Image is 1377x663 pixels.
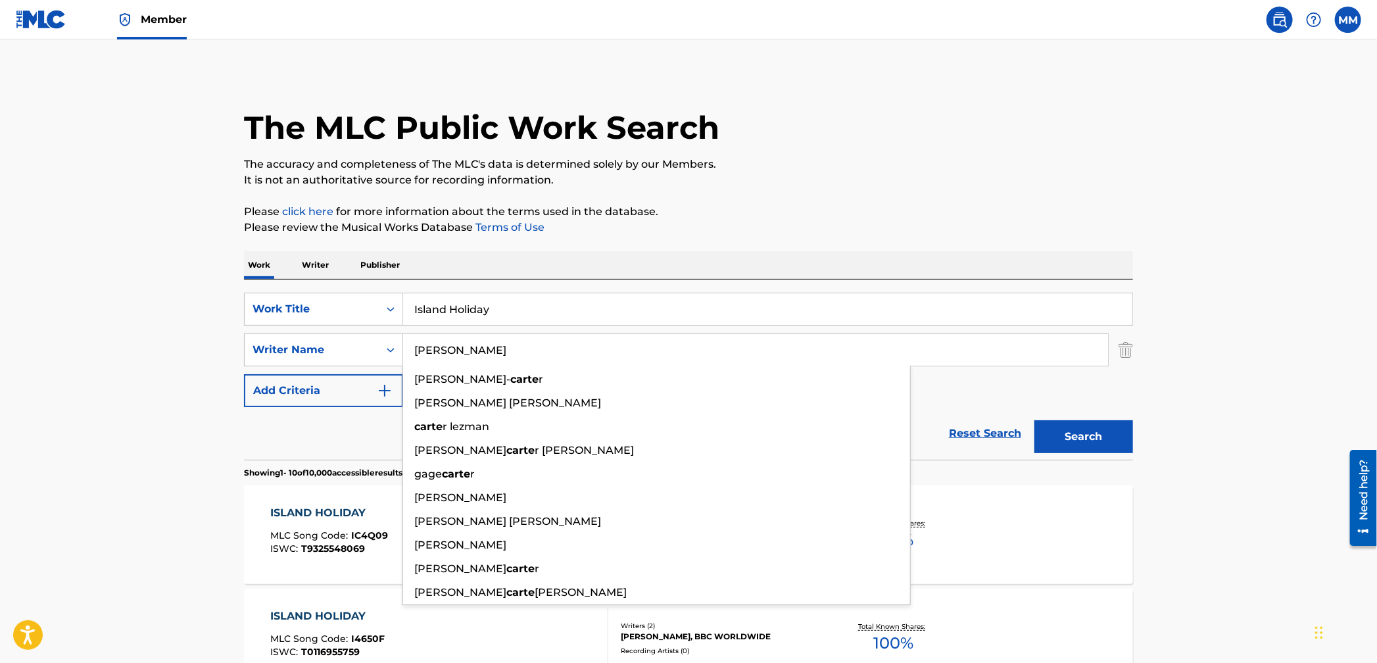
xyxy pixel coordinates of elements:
p: Showing 1 - 10 of 10,000 accessible results (Total 51,454 ) [244,467,454,479]
span: Member [141,12,187,27]
span: r [PERSON_NAME] [535,444,634,456]
span: r lezman [443,420,489,433]
div: Help [1301,7,1327,33]
span: ISWC : [271,543,302,554]
img: Top Rightsholder [117,12,133,28]
span: IC4Q09 [352,529,389,541]
button: Add Criteria [244,374,403,407]
span: MLC Song Code : [271,529,352,541]
p: It is not an authoritative source for recording information. [244,172,1133,188]
span: [PERSON_NAME] [414,491,506,504]
div: [PERSON_NAME], BBC WORLDWIDE [621,631,819,643]
span: ISWC : [271,646,302,658]
div: ISLAND HOLIDAY [271,608,385,624]
span: r [539,373,543,385]
img: help [1306,12,1322,28]
div: Work Title [253,301,371,317]
span: T9325548069 [302,543,366,554]
span: 100 % [873,631,913,655]
span: MLC Song Code : [271,633,352,645]
strong: carte [506,562,535,575]
img: MLC Logo [16,10,66,29]
p: Work [244,251,274,279]
div: ISLAND HOLIDAY [271,505,389,521]
span: [PERSON_NAME] [535,586,627,599]
img: Delete Criterion [1119,333,1133,366]
p: Writer [298,251,333,279]
span: r [535,562,539,575]
p: Please for more information about the terms used in the database. [244,204,1133,220]
span: gage [414,468,442,480]
a: ISLAND HOLIDAYMLC Song Code:IC4Q09ISWC:T9325548069Writers (1)[PERSON_NAME]Recording Artists (12)[... [244,485,1133,584]
p: The accuracy and completeness of The MLC's data is determined solely by our Members. [244,157,1133,172]
a: click here [282,205,333,218]
strong: carte [442,468,470,480]
span: [PERSON_NAME] [414,562,506,575]
p: Please review the Musical Works Database [244,220,1133,235]
h1: The MLC Public Work Search [244,108,719,147]
strong: carte [506,586,535,599]
strong: carte [506,444,535,456]
span: [PERSON_NAME] [PERSON_NAME] [414,515,601,528]
span: [PERSON_NAME] [PERSON_NAME] [414,397,601,409]
img: 9d2ae6d4665cec9f34b9.svg [377,383,393,399]
iframe: Chat Widget [1311,600,1377,663]
span: I4650F [352,633,385,645]
strong: carte [414,420,443,433]
span: [PERSON_NAME] [414,539,506,551]
div: Drag [1315,613,1323,652]
span: [PERSON_NAME] [414,586,506,599]
img: search [1272,12,1288,28]
button: Search [1034,420,1133,453]
p: Total Known Shares: [858,622,929,631]
a: Reset Search [942,419,1028,448]
div: User Menu [1335,7,1361,33]
iframe: Resource Center [1340,445,1377,551]
div: Writers ( 2 ) [621,621,819,631]
strong: carte [510,373,539,385]
span: [PERSON_NAME]- [414,373,510,385]
div: Writer Name [253,342,371,358]
div: Recording Artists ( 0 ) [621,646,819,656]
span: r [470,468,475,480]
a: Terms of Use [473,221,544,233]
p: Publisher [356,251,404,279]
span: [PERSON_NAME] [414,444,506,456]
span: T0116955759 [302,646,360,658]
form: Search Form [244,293,1133,460]
a: Public Search [1267,7,1293,33]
